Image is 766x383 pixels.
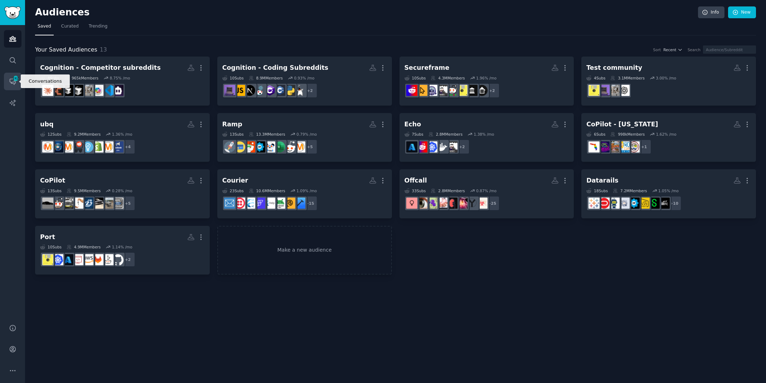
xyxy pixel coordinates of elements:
[217,57,392,106] a: Cognition - Coding Subreddits10Subs8.9MMembers0.93% /mo+2javaPythoncppcsharpreactjsnextjsjavascri...
[249,76,283,81] div: 8.9M Members
[436,85,447,96] img: msp
[254,85,265,96] img: reactjs
[38,23,51,30] span: Saved
[653,47,661,52] div: Sort
[112,132,132,137] div: 1.36 % /mo
[404,76,426,81] div: 10 Sub s
[294,198,305,209] img: iOSProgramming
[244,141,255,152] img: Accounting
[52,254,63,265] img: kubernetes
[428,132,462,137] div: 2.8M Members
[274,141,285,152] img: excel
[120,196,135,211] div: + 5
[284,85,295,96] img: Python
[100,46,107,53] span: 13
[13,76,19,81] span: 242
[406,85,417,96] img: cybersecurity
[42,141,53,152] img: marketing
[609,141,620,152] img: fortlauderdale
[302,196,317,211] div: + 15
[485,196,500,211] div: + 25
[222,63,329,72] div: Cognition - Coding Subreddits
[619,85,630,96] img: OpenAI
[446,198,457,209] img: nephrology
[102,254,113,265] img: git
[72,141,83,152] img: ecommerce
[102,141,113,152] img: advertising
[609,85,620,96] img: ChatGPTCoding
[406,198,417,209] img: obgyn
[404,132,423,137] div: 7 Sub s
[42,198,53,209] img: cars
[234,141,245,152] img: CreditCards
[82,141,93,152] img: Entrepreneur
[703,45,756,54] input: Audience/Subreddit
[416,198,427,209] img: Ophthalmology
[609,198,620,209] img: Netsuite
[254,198,265,209] img: FlutterFlow
[404,176,427,185] div: Offcall
[426,85,437,96] img: CMMC
[222,76,244,81] div: 10 Sub s
[92,254,103,265] img: gitlab
[40,233,55,242] div: Port
[466,85,477,96] img: GovernmentContracting
[110,76,130,81] div: 8.75 % /mo
[244,85,255,96] img: nextjs
[586,76,605,81] div: 4 Sub s
[663,47,676,52] span: Recent
[284,141,295,152] img: sales
[629,141,640,152] img: WestPalmBeach
[35,57,210,106] a: Cognition - Competitor subreddits8Subs965kMembers8.75% /moCLinevscodeCopilotProChatGPTCodingCurso...
[399,113,574,162] a: Echo7Subs2.8MMembers1.38% /mo+2mspdockerkubernetescybersecurityAZURE
[663,47,683,52] button: Recent
[476,188,496,193] div: 0.87 % /mo
[404,120,421,129] div: Echo
[62,198,73,209] img: classiccars
[224,141,235,152] img: startups
[222,120,242,129] div: Ramp
[613,188,647,193] div: 7.2M Members
[62,254,73,265] img: AZURE
[35,169,210,218] a: CoPilot13Subs9.5MMembers0.28% /mo+5FordTrucksChevyTrucksFordMaverickTruckLexusaskcarsalesclassicc...
[254,141,265,152] img: ERP
[586,63,642,72] div: Test community
[40,63,161,72] div: Cognition - Competitor subreddits
[62,85,73,96] img: cursor
[102,198,113,209] img: ChevyTrucks
[64,76,98,81] div: 965k Members
[404,63,450,72] div: Secureframe
[688,47,700,52] div: Search
[659,198,670,209] img: FinancialCareers
[112,254,123,265] img: github
[112,244,132,249] div: 1.14 % /mo
[89,23,107,30] span: Trending
[264,198,275,209] img: flutterhelp
[222,188,244,193] div: 23 Sub s
[431,188,465,193] div: 2.8M Members
[86,21,110,35] a: Trending
[40,76,59,81] div: 8 Sub s
[649,198,660,209] img: Sage
[217,113,392,162] a: Ramp13Subs13.3MMembers0.79% /mo+5advertisingsalesexcelFPandAERPAccountingCreditCardsstartups
[399,57,574,106] a: Secureframe10Subs4.3MMembers1.96% /mo+2selfhostedGovernmentContractingExperiencedDevssysadminmspC...
[598,141,610,152] img: Miami
[222,176,248,185] div: Courier
[302,83,317,98] div: + 2
[586,132,605,137] div: 6 Sub s
[35,226,210,275] a: Port10Subs4.9MMembers1.14% /mo+2githubgitgitlabawswebdevAZUREkubernetesExperiencedDevs
[588,198,600,209] img: tableau
[102,85,113,96] img: vscode
[619,141,630,152] img: Broward
[52,198,63,209] img: regularcarreviews
[466,198,477,209] img: Rheumatology
[224,198,235,209] img: SaaS_Email_Marketing
[456,198,467,209] img: endocrinology
[586,176,618,185] div: Datarails
[455,139,470,154] div: + 2
[234,198,245,209] img: twilio
[42,254,53,265] img: ExperiencedDevs
[610,76,644,81] div: 3.1M Members
[446,85,457,96] img: sysadmin
[112,188,132,193] div: 0.28 % /mo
